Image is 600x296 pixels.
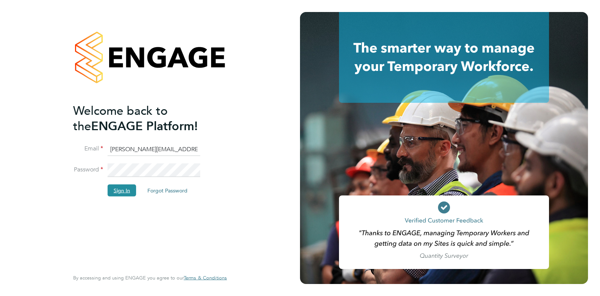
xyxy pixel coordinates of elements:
span: By accessing and using ENGAGE you agree to our [73,275,227,281]
button: Forgot Password [141,185,193,197]
h2: ENGAGE Platform! [73,103,219,134]
span: Welcome back to the [73,103,168,133]
label: Email [73,145,103,153]
button: Sign In [108,185,136,197]
input: Enter your work email... [108,143,200,156]
a: Terms & Conditions [184,275,227,281]
label: Password [73,166,103,174]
